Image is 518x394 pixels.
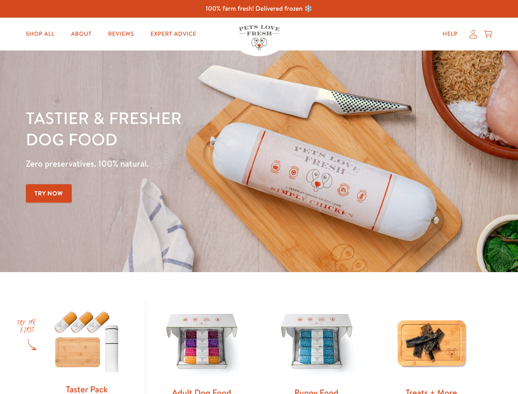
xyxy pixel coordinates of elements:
a: Expert Advice [144,26,203,42]
img: Pets Love Fresh [239,25,280,50]
a: Help [436,26,464,42]
h1: Tastier & fresher dog food [26,107,337,150]
p: Zero preservatives. 100% natural. [26,156,337,171]
a: About [64,26,98,42]
a: Reviews [101,26,140,42]
a: Shop All [19,26,61,42]
a: Try Now [26,184,72,203]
